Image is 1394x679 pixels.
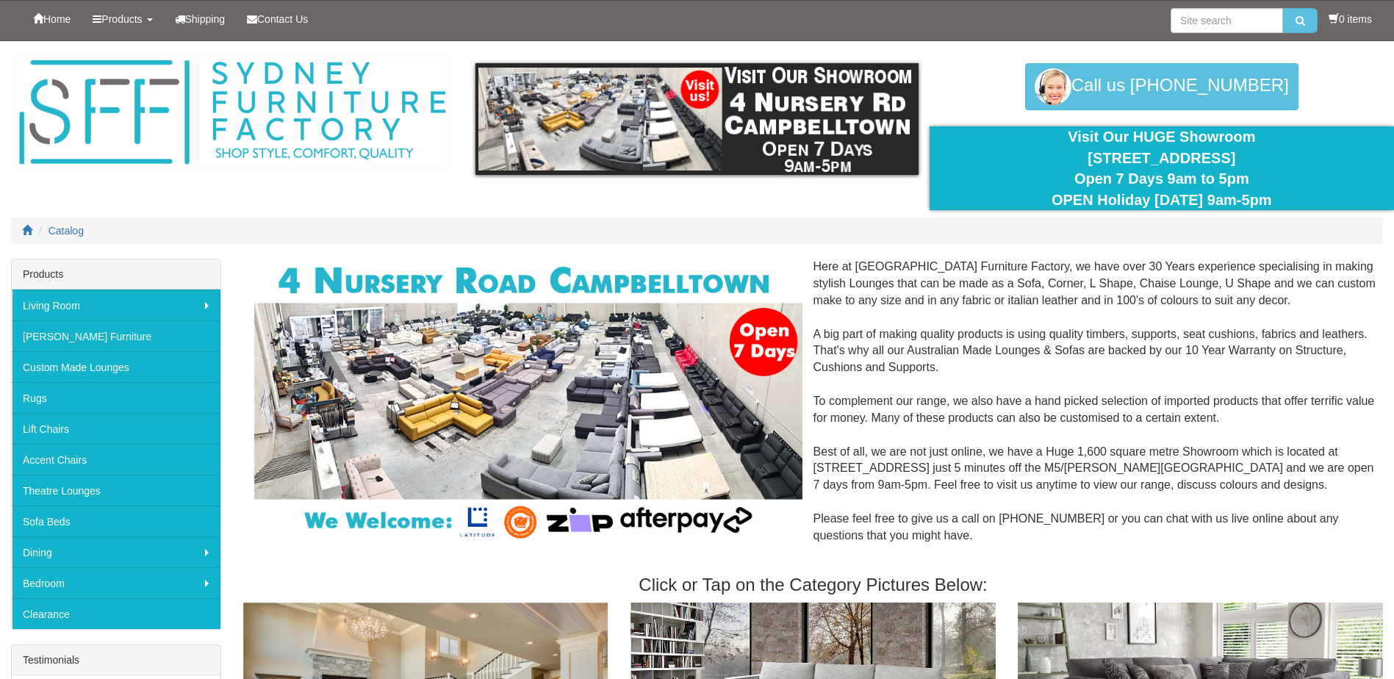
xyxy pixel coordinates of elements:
[12,413,220,444] a: Lift Chairs
[12,351,220,382] a: Custom Made Lounges
[12,290,220,320] a: Living Room
[48,225,84,237] a: Catalog
[164,1,237,37] a: Shipping
[101,13,142,25] span: Products
[257,13,308,25] span: Contact Us
[22,1,82,37] a: Home
[243,575,1383,594] h3: Click or Tap on the Category Pictures Below:
[12,444,220,475] a: Accent Chairs
[236,1,319,37] a: Contact Us
[12,536,220,567] a: Dining
[1329,12,1372,26] li: 0 items
[254,259,802,544] img: Corner Modular Lounges
[12,259,220,290] div: Products
[12,475,220,506] a: Theatre Lounges
[475,63,918,175] img: showroom.gif
[243,259,1383,561] div: Here at [GEOGRAPHIC_DATA] Furniture Factory, we have over 30 Years experience specialising in mak...
[82,1,163,37] a: Products
[185,13,226,25] span: Shipping
[12,382,220,413] a: Rugs
[12,645,220,675] div: Testimonials
[941,126,1383,210] div: Visit Our HUGE Showroom [STREET_ADDRESS] Open 7 Days 9am to 5pm OPEN Holiday [DATE] 9am-5pm
[12,506,220,536] a: Sofa Beds
[12,320,220,351] a: [PERSON_NAME] Furniture
[12,567,220,598] a: Bedroom
[1171,8,1283,33] input: Site search
[43,13,71,25] span: Home
[12,56,453,170] img: Sydney Furniture Factory
[12,598,220,629] a: Clearance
